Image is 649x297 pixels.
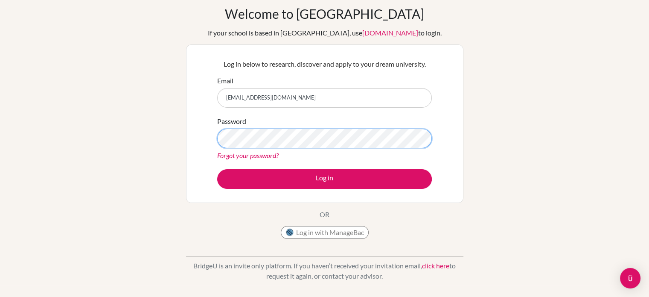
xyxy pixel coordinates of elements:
a: [DOMAIN_NAME] [362,29,418,37]
button: Log in [217,169,432,189]
h1: Welcome to [GEOGRAPHIC_DATA] [225,6,424,21]
a: click here [422,262,449,270]
div: If your school is based in [GEOGRAPHIC_DATA], use to login. [208,28,442,38]
label: Email [217,76,233,86]
div: Open Intercom Messenger [620,268,640,288]
button: Log in with ManageBac [281,226,369,239]
a: Forgot your password? [217,151,279,159]
p: BridgeU is an invite only platform. If you haven’t received your invitation email, to request it ... [186,261,463,281]
p: OR [320,209,329,220]
label: Password [217,116,246,126]
p: Log in below to research, discover and apply to your dream university. [217,59,432,69]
